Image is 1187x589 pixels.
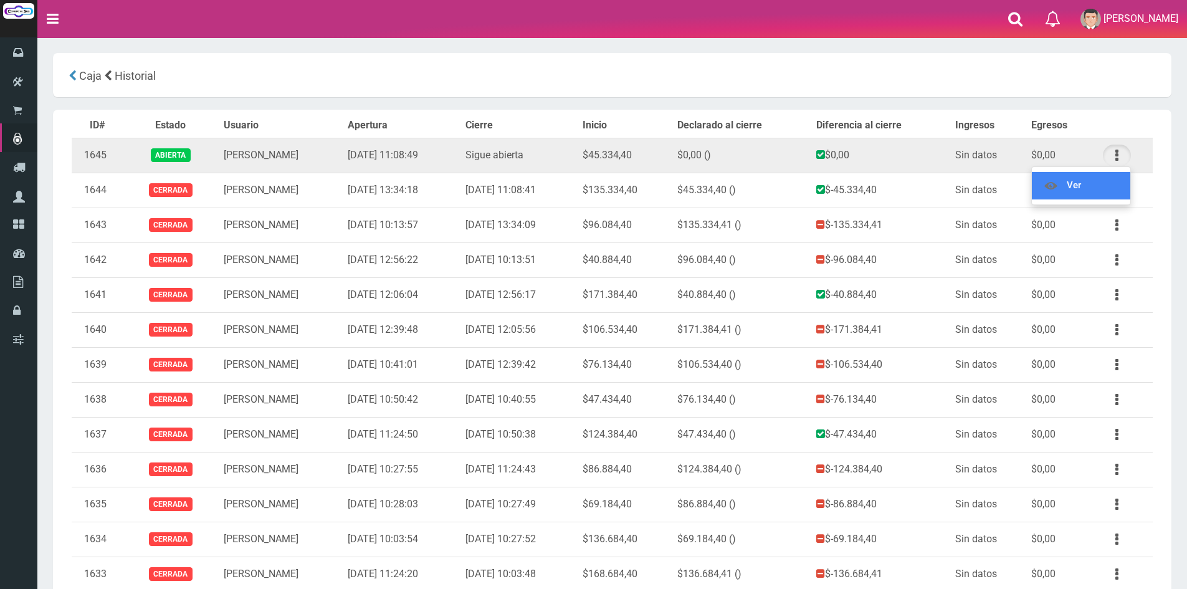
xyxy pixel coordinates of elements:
[149,462,192,476] span: Cerrada
[343,173,460,208] td: [DATE] 13:34:18
[1026,242,1094,277] td: $0,00
[950,277,1026,312] td: Sin datos
[343,382,460,417] td: [DATE] 10:50:42
[811,382,951,417] td: $-76.134,40
[219,138,343,173] td: [PERSON_NAME]
[811,312,951,347] td: $-171.384,41
[672,173,811,208] td: $45.334,40 ()
[578,138,672,173] td: $45.334,40
[151,148,190,161] span: Abierta
[72,138,123,173] td: 1645
[343,452,460,487] td: [DATE] 10:27:55
[811,173,951,208] td: $-45.334,40
[811,347,951,382] td: $-106.534,40
[149,532,192,545] span: Cerrada
[1026,173,1094,208] td: $0,00
[950,487,1026,522] td: Sin datos
[72,208,123,242] td: 1643
[460,347,578,382] td: [DATE] 12:39:42
[219,417,343,452] td: [PERSON_NAME]
[343,138,460,173] td: [DATE] 11:08:49
[72,522,123,557] td: 1634
[460,312,578,347] td: [DATE] 12:05:56
[219,452,343,487] td: [PERSON_NAME]
[343,277,460,312] td: [DATE] 12:06:04
[950,113,1026,138] th: Ingresos
[72,277,123,312] td: 1641
[343,312,460,347] td: [DATE] 12:39:48
[811,417,951,452] td: $-47.434,40
[1026,347,1094,382] td: $0,00
[1026,138,1094,173] td: $0,00
[811,522,951,557] td: $-69.184,40
[578,173,672,208] td: $135.334,40
[1026,277,1094,312] td: $0,00
[1026,452,1094,487] td: $0,00
[1026,113,1094,138] th: Egresos
[1026,312,1094,347] td: $0,00
[72,382,123,417] td: 1638
[219,382,343,417] td: [PERSON_NAME]
[219,113,343,138] th: Usuario
[578,382,672,417] td: $47.434,40
[149,288,192,301] span: Cerrada
[460,452,578,487] td: [DATE] 11:24:43
[1026,208,1094,242] td: $0,00
[343,347,460,382] td: [DATE] 10:41:01
[149,218,192,231] span: Cerrada
[343,242,460,277] td: [DATE] 12:56:22
[578,417,672,452] td: $124.384,40
[343,417,460,452] td: [DATE] 11:24:50
[343,208,460,242] td: [DATE] 10:13:57
[79,69,102,82] span: Caja
[115,69,156,82] span: Historial
[811,452,951,487] td: $-124.384,40
[149,323,192,336] span: Cerrada
[72,417,123,452] td: 1637
[219,487,343,522] td: [PERSON_NAME]
[460,138,578,173] td: Sigue abierta
[219,347,343,382] td: [PERSON_NAME]
[149,428,192,441] span: Cerrada
[811,208,951,242] td: $-135.334,41
[811,113,951,138] th: Diferencia al cierre
[578,113,672,138] th: Inicio
[672,242,811,277] td: $96.084,40 ()
[672,277,811,312] td: $40.884,40 ()
[672,113,811,138] th: Declarado al cierre
[460,417,578,452] td: [DATE] 10:50:38
[72,113,123,138] th: ID#
[672,312,811,347] td: $171.384,41 ()
[578,242,672,277] td: $40.884,40
[950,173,1026,208] td: Sin datos
[1032,172,1130,199] a: Ver
[219,277,343,312] td: [PERSON_NAME]
[72,242,123,277] td: 1642
[950,208,1026,242] td: Sin datos
[950,382,1026,417] td: Sin datos
[460,208,578,242] td: [DATE] 13:34:09
[672,452,811,487] td: $124.384,40 ()
[950,522,1026,557] td: Sin datos
[672,417,811,452] td: $47.434,40 ()
[460,487,578,522] td: [DATE] 10:27:49
[149,358,192,371] span: Cerrada
[578,277,672,312] td: $171.384,40
[1080,9,1101,29] img: User Image
[1104,12,1178,24] span: [PERSON_NAME]
[950,417,1026,452] td: Sin datos
[460,382,578,417] td: [DATE] 10:40:55
[811,277,951,312] td: $-40.884,40
[672,382,811,417] td: $76.134,40 ()
[460,277,578,312] td: [DATE] 12:56:17
[460,173,578,208] td: [DATE] 11:08:41
[811,242,951,277] td: $-96.084,40
[950,312,1026,347] td: Sin datos
[672,208,811,242] td: $135.334,41 ()
[672,487,811,522] td: $86.884,40 ()
[1026,417,1094,452] td: $0,00
[149,253,192,266] span: Cerrada
[72,347,123,382] td: 1639
[219,312,343,347] td: [PERSON_NAME]
[460,242,578,277] td: [DATE] 10:13:51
